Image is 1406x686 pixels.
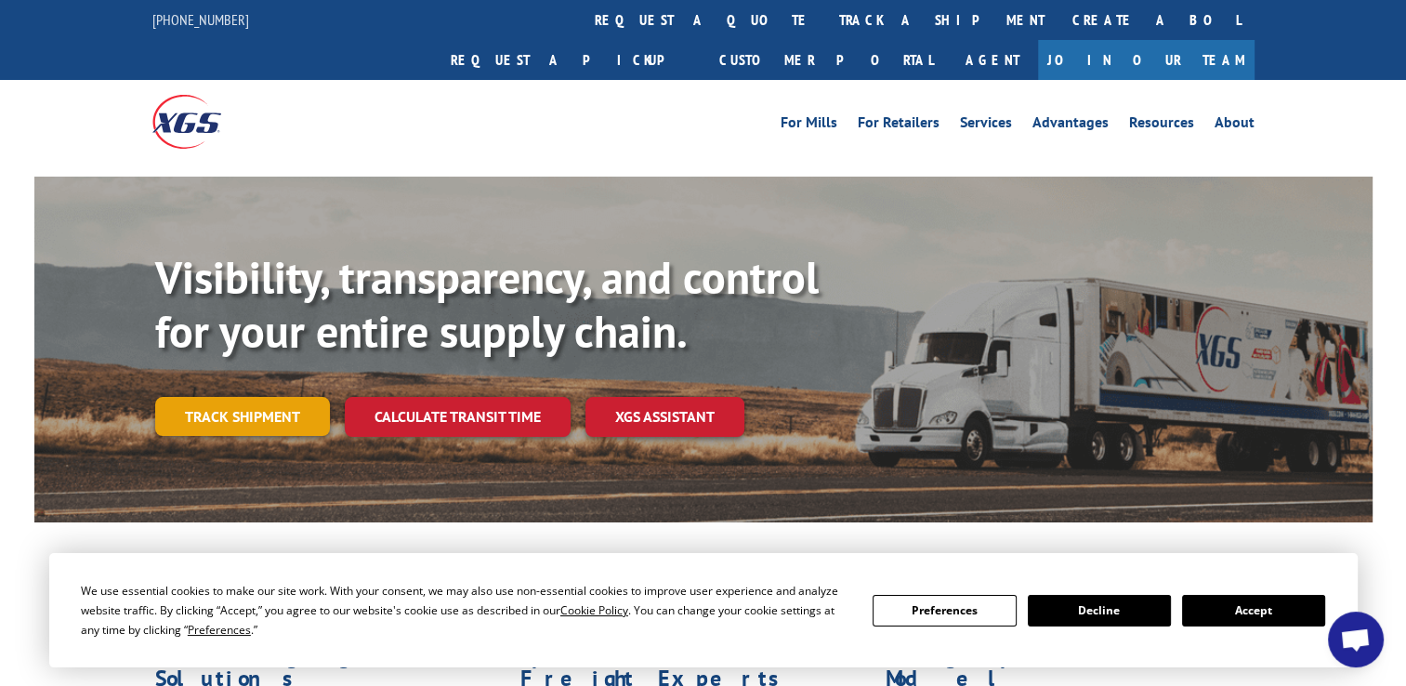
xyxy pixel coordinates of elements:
a: Join Our Team [1038,40,1255,80]
a: Open chat [1328,612,1384,667]
a: For Retailers [858,115,940,136]
a: Agent [947,40,1038,80]
a: Services [960,115,1012,136]
button: Preferences [873,595,1016,627]
span: Preferences [188,622,251,638]
a: Calculate transit time [345,397,571,437]
a: Request a pickup [437,40,705,80]
a: Advantages [1032,115,1109,136]
b: Visibility, transparency, and control for your entire supply chain. [155,248,819,360]
a: Customer Portal [705,40,947,80]
div: We use essential cookies to make our site work. With your consent, we may also use non-essential ... [81,581,850,640]
a: XGS ASSISTANT [585,397,744,437]
a: Resources [1129,115,1194,136]
a: For Mills [781,115,837,136]
a: About [1215,115,1255,136]
span: Cookie Policy [560,602,628,618]
div: Cookie Consent Prompt [49,553,1358,667]
button: Accept [1182,595,1325,627]
button: Decline [1028,595,1171,627]
a: Track shipment [155,397,330,436]
a: [PHONE_NUMBER] [152,10,249,29]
